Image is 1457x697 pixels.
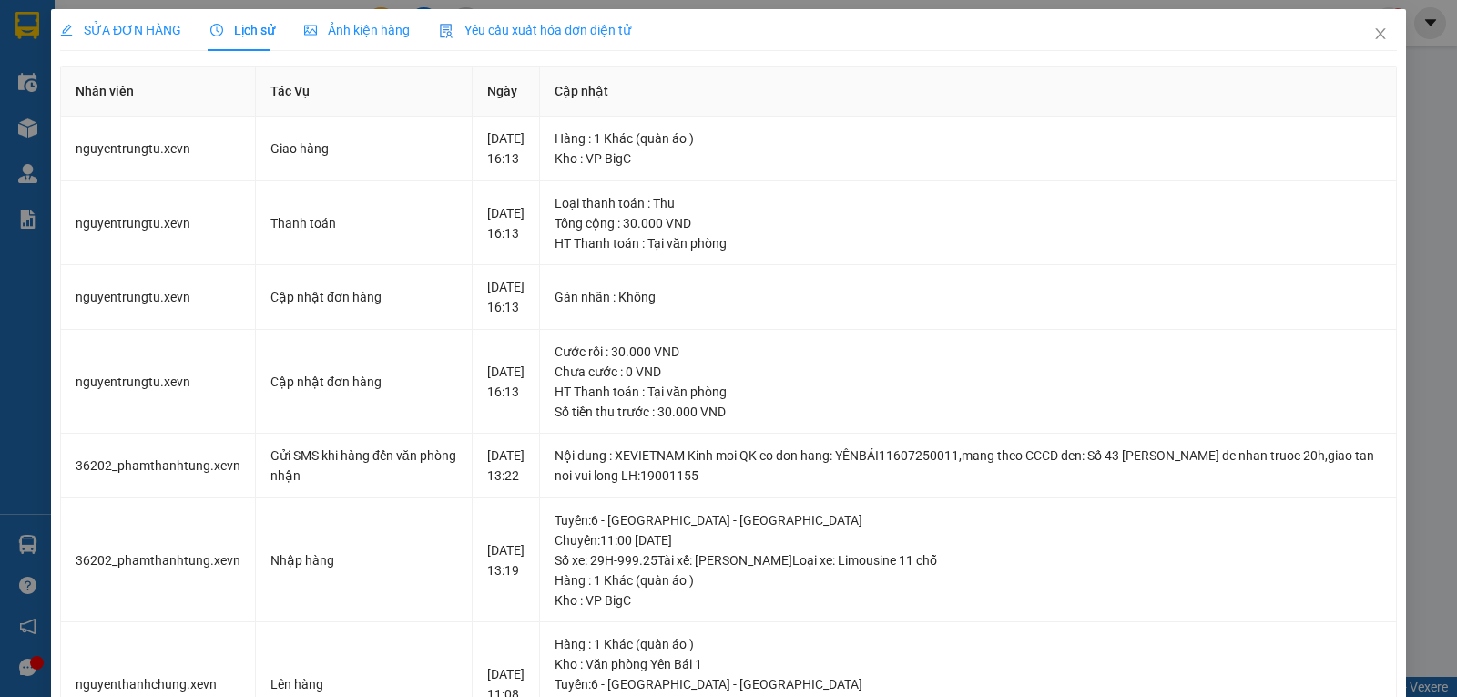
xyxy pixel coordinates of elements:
[61,498,256,623] td: 36202_phamthanhtung.xevn
[540,67,1397,117] th: Cập nhật
[61,330,256,435] td: nguyentrungtu.xevn
[270,213,457,233] div: Thanh toán
[487,362,525,402] div: [DATE] 16:13
[60,23,181,37] span: SỬA ĐƠN HÀNG
[555,213,1381,233] div: Tổng cộng : 30.000 VND
[210,23,275,37] span: Lịch sử
[555,402,1381,422] div: Số tiền thu trước : 30.000 VND
[256,67,473,117] th: Tác Vụ
[487,128,525,169] div: [DATE] 16:13
[555,634,1381,654] div: Hàng : 1 Khác (quàn áo )
[61,67,256,117] th: Nhân viên
[555,590,1381,610] div: Kho : VP BigC
[270,674,457,694] div: Lên hàng
[487,540,525,580] div: [DATE] 13:19
[473,67,540,117] th: Ngày
[555,446,1381,486] div: Nội dung : XEVIETNAM Kinh moi QK co don hang: YÊNBÁI11607250011,mang theo CCCD den: Số 43 [PERSON...
[555,362,1381,382] div: Chưa cước : 0 VND
[487,277,525,317] div: [DATE] 16:13
[304,23,410,37] span: Ảnh kiện hàng
[61,117,256,181] td: nguyentrungtu.xevn
[555,233,1381,253] div: HT Thanh toán : Tại văn phòng
[439,23,631,37] span: Yêu cầu xuất hóa đơn điện tử
[270,446,457,486] div: Gửi SMS khi hàng đến văn phòng nhận
[555,382,1381,402] div: HT Thanh toán : Tại văn phòng
[555,342,1381,362] div: Cước rồi : 30.000 VND
[270,138,457,159] div: Giao hàng
[210,24,223,36] span: clock-circle
[60,24,73,36] span: edit
[555,193,1381,213] div: Loại thanh toán : Thu
[61,181,256,266] td: nguyentrungtu.xevn
[487,203,525,243] div: [DATE] 16:13
[61,265,256,330] td: nguyentrungtu.xevn
[555,510,1381,570] div: Tuyến : 6 - [GEOGRAPHIC_DATA] - [GEOGRAPHIC_DATA] Chuyến: 11:00 [DATE] Số xe: 29H-999.25 Tài xế: ...
[1373,26,1388,41] span: close
[1355,9,1406,60] button: Close
[61,434,256,498] td: 36202_phamthanhtung.xevn
[555,128,1381,149] div: Hàng : 1 Khác (quàn áo )
[304,24,317,36] span: picture
[270,287,457,307] div: Cập nhật đơn hàng
[270,550,457,570] div: Nhập hàng
[487,446,525,486] div: [DATE] 13:22
[270,372,457,392] div: Cập nhật đơn hàng
[555,570,1381,590] div: Hàng : 1 Khác (quàn áo )
[555,654,1381,674] div: Kho : Văn phòng Yên Bái 1
[555,149,1381,169] div: Kho : VP BigC
[555,287,1381,307] div: Gán nhãn : Không
[439,24,453,38] img: icon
